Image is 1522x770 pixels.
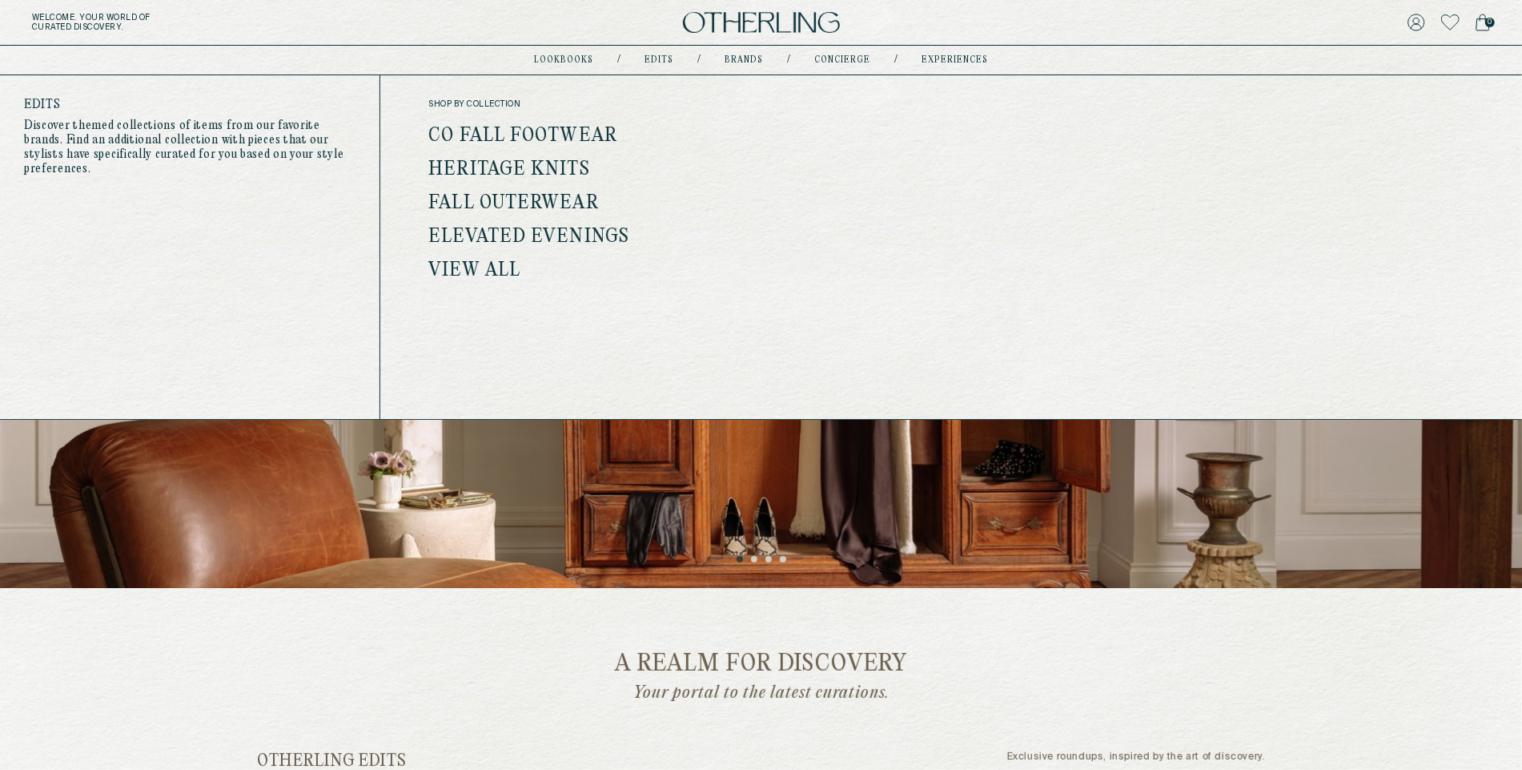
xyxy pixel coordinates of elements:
button: 3 [765,556,773,564]
button: 1 [737,556,745,564]
a: View all [428,260,520,281]
button: 2 [751,556,759,564]
span: 0 [1485,18,1495,27]
a: Edits [645,56,673,64]
div: / [617,54,620,67]
a: experiences [922,56,988,64]
div: / [787,54,790,67]
img: logo [683,12,840,34]
button: 4 [780,556,788,564]
h5: Welcome . Your world of curated discovery. [32,13,469,32]
a: Brands [725,56,763,64]
h2: a realm for discovery [270,652,1253,677]
a: Fall Outerwear [428,193,598,214]
a: Heritage Knits [428,159,589,180]
a: Co Fall Footwear [428,126,617,147]
a: lookbooks [534,56,593,64]
a: 0 [1476,11,1490,34]
div: / [697,54,701,67]
span: shop by collection [428,99,785,109]
a: Elevated Evenings [428,227,629,248]
p: Discover themed collections of items from our favorite brands. Find an additional collection with... [24,119,355,176]
h4: Edits [24,99,355,111]
p: Your portal to the latest curations. [549,683,974,703]
a: concierge [814,56,870,64]
div: / [894,54,898,67]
